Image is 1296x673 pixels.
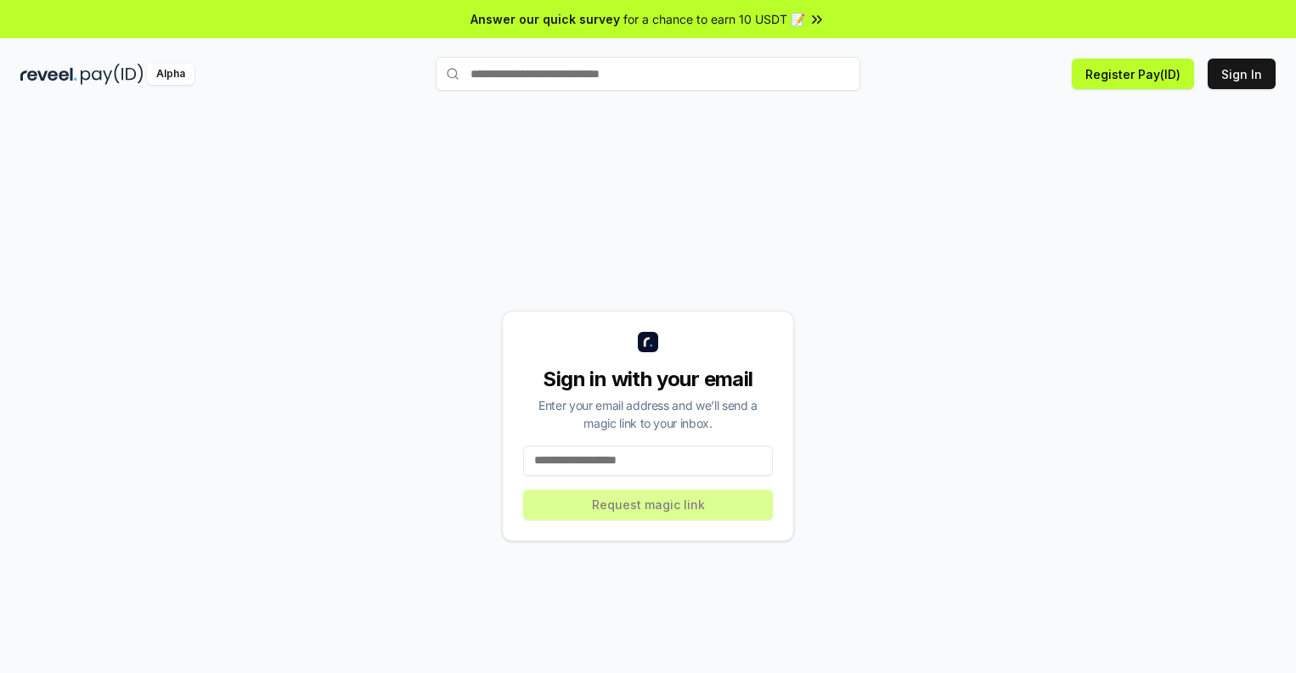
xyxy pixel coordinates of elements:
div: Alpha [147,64,194,85]
span: for a chance to earn 10 USDT 📝 [623,10,805,28]
button: Sign In [1208,59,1276,89]
img: logo_small [638,332,658,352]
span: Answer our quick survey [471,10,620,28]
img: reveel_dark [20,64,77,85]
div: Sign in with your email [523,366,773,393]
button: Register Pay(ID) [1072,59,1194,89]
div: Enter your email address and we’ll send a magic link to your inbox. [523,396,773,432]
img: pay_id [81,64,144,85]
